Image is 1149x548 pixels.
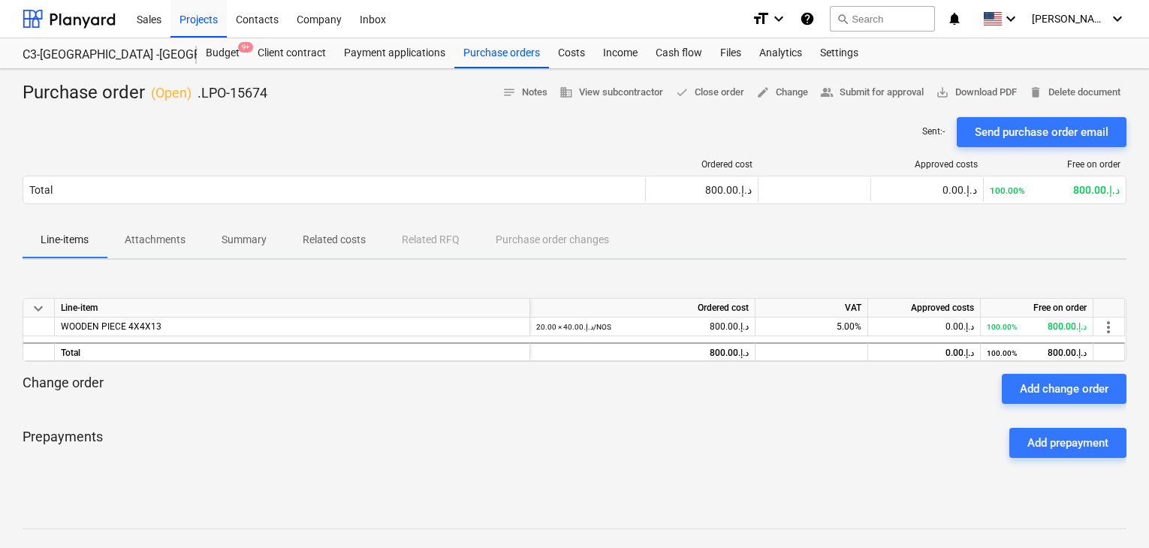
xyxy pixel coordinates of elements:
i: keyboard_arrow_down [770,10,788,28]
div: VAT [755,299,868,318]
a: Purchase orders [454,38,549,68]
span: search [837,13,849,25]
p: Attachments [125,232,185,248]
div: Line-item [55,299,530,318]
p: Line-items [41,232,89,248]
div: Ordered cost [530,299,755,318]
a: Analytics [750,38,811,68]
button: Delete document [1023,81,1126,104]
p: Prepayments [23,428,103,458]
small: 100.00% [987,323,1017,331]
a: Income [594,38,647,68]
div: 800.00د.إ.‏ [987,344,1087,363]
p: Summary [222,232,267,248]
p: ( Open ) [151,84,191,102]
iframe: Chat Widget [1074,476,1149,548]
div: 0.00د.إ.‏ [874,344,974,363]
button: Close order [669,81,750,104]
div: Free on order [990,159,1120,170]
span: [PERSON_NAME] [1032,13,1107,25]
div: Approved costs [868,299,981,318]
div: 5.00% [755,318,868,336]
div: Approved costs [877,159,978,170]
span: more_vert [1099,318,1117,336]
div: 800.00د.إ.‏ [987,318,1087,336]
span: edit [756,86,770,99]
small: 20.00 × 40.00د.إ.‏ / NOS [536,323,611,331]
div: Ordered cost [652,159,752,170]
span: View subcontractor [559,84,663,101]
span: done [675,86,689,99]
i: format_size [752,10,770,28]
span: WOODEN PIECE 4X4X13 [61,321,161,332]
span: 9+ [238,42,253,53]
a: Cash flow [647,38,711,68]
div: Purchase order [23,81,267,105]
button: Send purchase order email [957,117,1126,147]
i: keyboard_arrow_down [1108,10,1126,28]
div: Add prepayment [1027,433,1108,453]
div: Total [29,184,53,196]
span: Delete document [1029,84,1120,101]
p: Change order [23,374,104,404]
a: Settings [811,38,867,68]
div: 800.00د.إ.‏ [990,184,1120,196]
span: Notes [502,84,547,101]
span: Submit for approval [820,84,924,101]
div: 800.00د.إ.‏ [652,184,752,196]
div: 800.00د.إ.‏ [536,318,749,336]
div: Add change order [1020,379,1108,399]
a: Budget9+ [197,38,249,68]
span: notes [502,86,516,99]
button: Search [830,6,935,32]
div: Total [55,342,530,361]
i: notifications [947,10,962,28]
span: business [559,86,573,99]
div: Budget [197,38,249,68]
button: Change [750,81,814,104]
div: 0.00د.إ.‏ [877,184,977,196]
button: Submit for approval [814,81,930,104]
button: Download PDF [930,81,1023,104]
a: Costs [549,38,594,68]
span: Change [756,84,808,101]
span: people_alt [820,86,834,99]
div: Free on order [981,299,1093,318]
span: Download PDF [936,84,1017,101]
div: 800.00د.إ.‏ [536,344,749,363]
small: 100.00% [987,349,1017,357]
span: Close order [675,84,744,101]
button: Add change order [1002,374,1126,404]
a: Payment applications [335,38,454,68]
a: Client contract [249,38,335,68]
button: Notes [496,81,553,104]
button: Add prepayment [1009,428,1126,458]
div: C3-[GEOGRAPHIC_DATA] -[GEOGRAPHIC_DATA] [23,47,179,63]
p: .LPO-15674 [198,84,267,102]
button: View subcontractor [553,81,669,104]
div: 0.00د.إ.‏ [874,318,974,336]
p: Related costs [303,232,366,248]
i: Knowledge base [800,10,815,28]
p: Sent : - [922,125,945,138]
span: save_alt [936,86,949,99]
a: Files [711,38,750,68]
small: 100.00% [990,185,1025,196]
span: keyboard_arrow_down [29,300,47,318]
i: keyboard_arrow_down [1002,10,1020,28]
div: Send purchase order email [975,122,1108,142]
span: delete [1029,86,1042,99]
